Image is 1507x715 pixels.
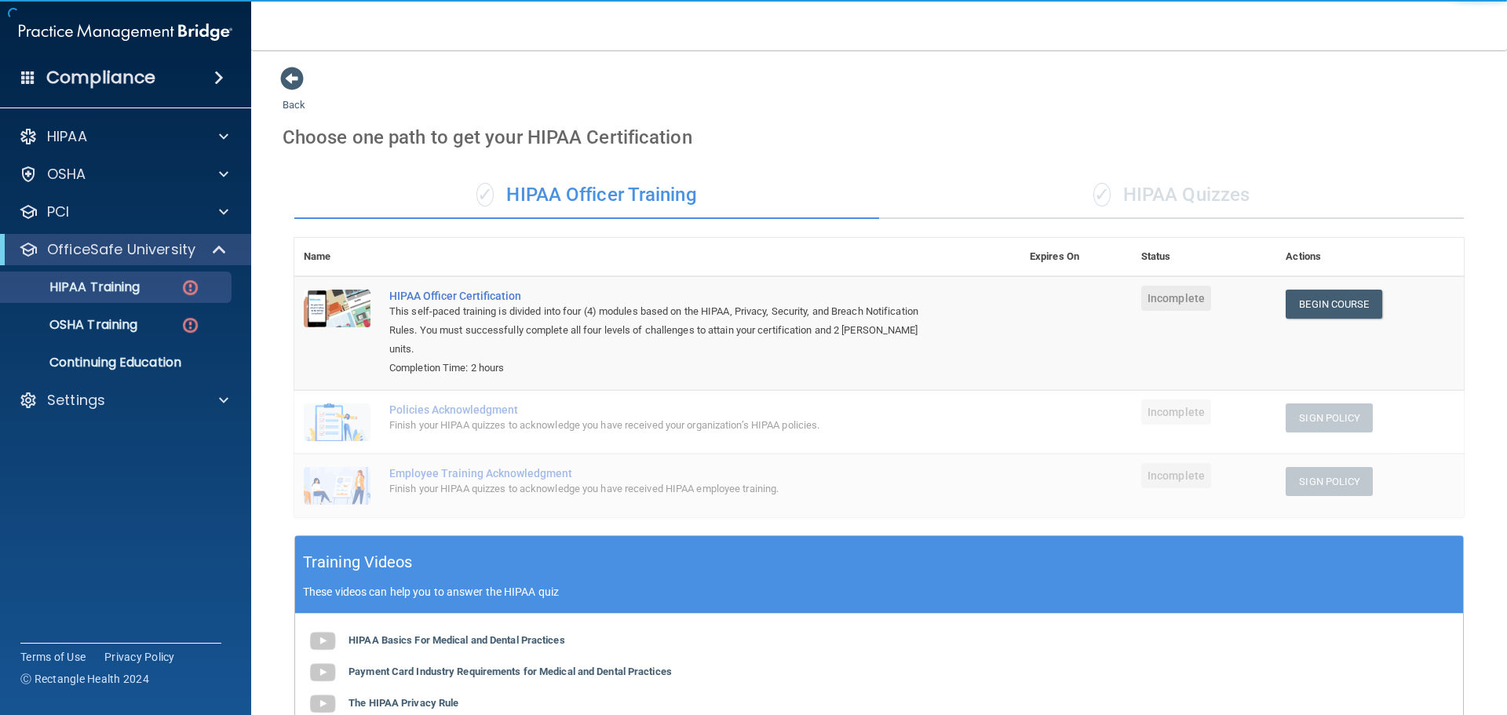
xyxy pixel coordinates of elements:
[19,202,228,221] a: PCI
[283,115,1476,160] div: Choose one path to get your HIPAA Certification
[389,403,942,416] div: Policies Acknowledgment
[303,585,1455,598] p: These videos can help you to answer the HIPAA quiz
[1286,290,1381,319] a: Begin Course
[104,649,175,665] a: Privacy Policy
[20,649,86,665] a: Terms of Use
[476,183,494,206] span: ✓
[307,657,338,688] img: gray_youtube_icon.38fcd6cc.png
[20,671,149,687] span: Ⓒ Rectangle Health 2024
[47,202,69,221] p: PCI
[10,317,137,333] p: OSHA Training
[19,127,228,146] a: HIPAA
[1141,286,1211,311] span: Incomplete
[181,316,200,335] img: danger-circle.6113f641.png
[47,165,86,184] p: OSHA
[1020,238,1132,276] th: Expires On
[283,80,305,111] a: Back
[19,16,232,48] img: PMB logo
[47,391,105,410] p: Settings
[46,67,155,89] h4: Compliance
[19,391,228,410] a: Settings
[389,359,942,378] div: Completion Time: 2 hours
[879,172,1464,219] div: HIPAA Quizzes
[47,240,195,259] p: OfficeSafe University
[1286,467,1373,496] button: Sign Policy
[294,172,879,219] div: HIPAA Officer Training
[389,416,942,435] div: Finish your HIPAA quizzes to acknowledge you have received your organization’s HIPAA policies.
[1286,403,1373,432] button: Sign Policy
[10,355,224,370] p: Continuing Education
[19,165,228,184] a: OSHA
[1093,183,1111,206] span: ✓
[47,127,87,146] p: HIPAA
[348,634,565,646] b: HIPAA Basics For Medical and Dental Practices
[19,240,228,259] a: OfficeSafe University
[1141,463,1211,488] span: Incomplete
[10,279,140,295] p: HIPAA Training
[1132,238,1276,276] th: Status
[389,302,942,359] div: This self-paced training is divided into four (4) modules based on the HIPAA, Privacy, Security, ...
[389,480,942,498] div: Finish your HIPAA quizzes to acknowledge you have received HIPAA employee training.
[389,290,942,302] a: HIPAA Officer Certification
[307,626,338,657] img: gray_youtube_icon.38fcd6cc.png
[348,697,458,709] b: The HIPAA Privacy Rule
[303,549,413,576] h5: Training Videos
[389,467,942,480] div: Employee Training Acknowledgment
[181,278,200,297] img: danger-circle.6113f641.png
[294,238,380,276] th: Name
[348,666,672,677] b: Payment Card Industry Requirements for Medical and Dental Practices
[1141,399,1211,425] span: Incomplete
[1276,238,1464,276] th: Actions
